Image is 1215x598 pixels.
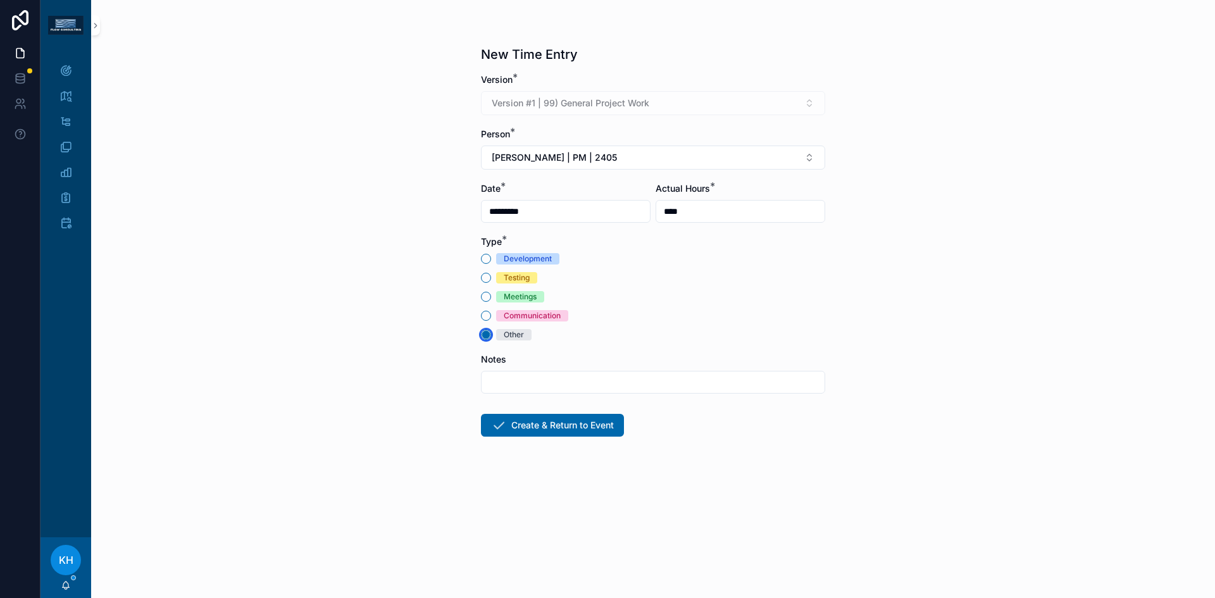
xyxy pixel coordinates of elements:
[481,146,825,170] button: Select Button
[504,329,524,340] div: Other
[481,74,513,85] span: Version
[481,236,502,247] span: Type
[504,272,530,283] div: Testing
[492,151,617,164] span: [PERSON_NAME] | PM | 2405
[481,128,510,139] span: Person
[504,310,561,321] div: Communication
[504,253,552,265] div: Development
[504,291,537,302] div: Meetings
[40,51,91,251] div: scrollable content
[59,552,73,568] span: KH
[48,16,84,35] img: App logo
[481,46,578,63] h1: New Time Entry
[481,414,624,437] button: Create & Return to Event
[481,354,506,364] span: Notes
[481,183,501,194] span: Date
[656,183,710,194] span: Actual Hours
